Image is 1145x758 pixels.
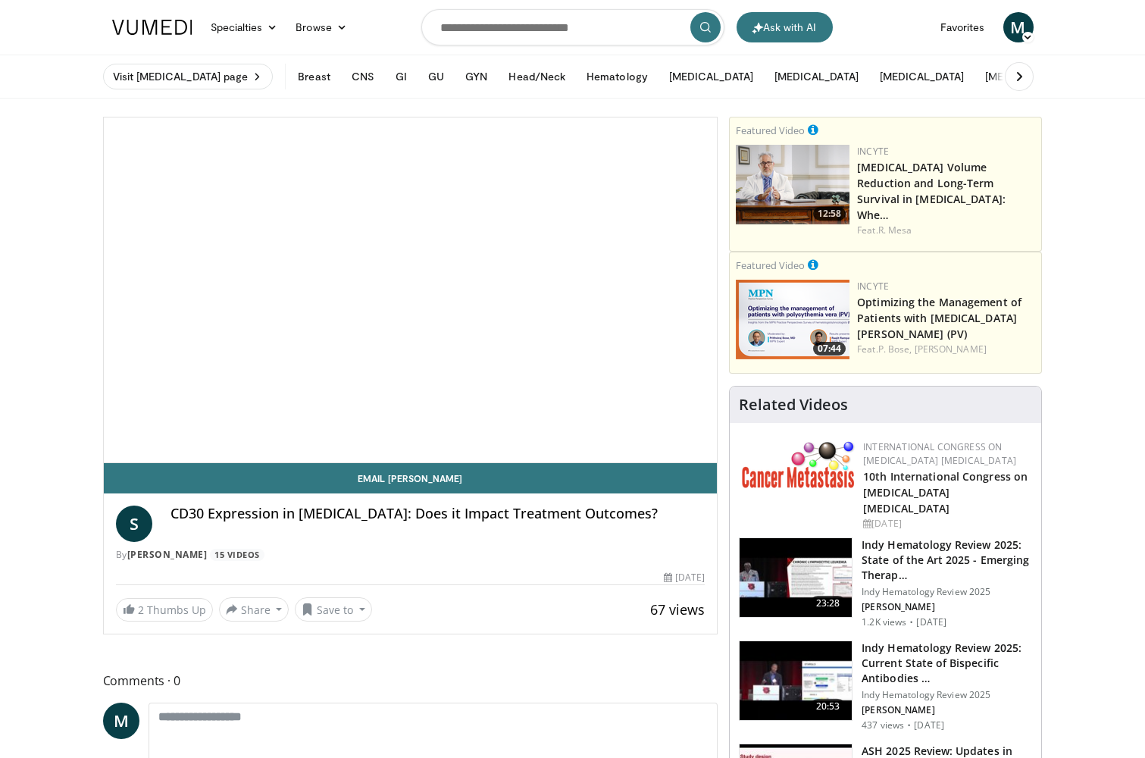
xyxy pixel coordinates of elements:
small: Featured Video [736,258,805,272]
a: Incyte [857,145,889,158]
button: [MEDICAL_DATA] [765,61,868,92]
span: 20:53 [810,699,846,714]
a: S [116,506,152,542]
p: [PERSON_NAME] [862,704,1032,716]
a: Incyte [857,280,889,293]
button: Head/Neck [499,61,574,92]
p: 1.2K views [862,616,906,628]
a: International Congress on [MEDICAL_DATA] [MEDICAL_DATA] [863,440,1016,467]
div: By [116,548,705,562]
button: Ask with AI [737,12,833,42]
input: Search topics, interventions [421,9,724,45]
a: 23:28 Indy Hematology Review 2025: State of the Art 2025 - Emerging Therap… Indy Hematology Revie... [739,537,1032,628]
p: [PERSON_NAME] [862,601,1032,613]
img: 6ff8bc22-9509-4454-a4f8-ac79dd3b8976.png.150x105_q85_autocrop_double_scale_upscale_version-0.2.png [742,440,856,488]
a: 10th International Congress on [MEDICAL_DATA] [MEDICAL_DATA] [863,469,1028,515]
button: Save to [295,597,372,622]
button: [MEDICAL_DATA] [976,61,1078,92]
a: R. Mesa [878,224,912,236]
a: Optimizing the Management of Patients with [MEDICAL_DATA][PERSON_NAME] (PV) [857,295,1021,341]
img: b6962518-674a-496f-9814-4152d3874ecc.png.150x105_q85_crop-smart_upscale.png [736,280,849,359]
h4: CD30 Expression in [MEDICAL_DATA]: Does it Impact Treatment Outcomes? [170,506,705,522]
a: 15 Videos [210,549,265,562]
img: 7350bff6-2067-41fe-9408-af54c6d3e836.png.150x105_q85_crop-smart_upscale.png [736,145,849,224]
img: 3bcce6c3-dc1e-4640-9bd1-2bc6fd975d42.150x105_q85_crop-smart_upscale.jpg [740,641,852,720]
button: [MEDICAL_DATA] [871,61,973,92]
span: Comments 0 [103,671,718,691]
span: 23:28 [810,596,846,611]
small: Featured Video [736,124,805,137]
a: 12:58 [736,145,849,224]
img: VuMedi Logo [112,20,192,35]
a: [MEDICAL_DATA] Volume Reduction and Long-Term Survival in [MEDICAL_DATA]: Whe… [857,160,1006,222]
p: Indy Hematology Review 2025 [862,586,1032,598]
span: 12:58 [813,207,846,221]
span: 2 [138,603,144,617]
button: [MEDICAL_DATA] [660,61,762,92]
a: Favorites [931,12,994,42]
a: 2 Thumbs Up [116,598,213,622]
p: 437 views [862,719,904,731]
a: M [1003,12,1034,42]
span: 07:44 [813,342,846,356]
a: Email [PERSON_NAME] [104,463,718,493]
a: [PERSON_NAME] [915,343,987,356]
img: dfecf537-d4a4-4a47-8610-d62fe50ce9e0.150x105_q85_crop-smart_upscale.jpg [740,538,852,617]
div: Feat. [857,343,1035,356]
h3: Indy Hematology Review 2025: Current State of Bispecific Antibodies … [862,641,1032,686]
a: 07:44 [736,280,849,359]
button: Hematology [577,61,657,92]
p: [DATE] [914,719,944,731]
a: Browse [286,12,356,42]
video-js: Video Player [104,117,718,463]
button: GYN [456,61,496,92]
button: Share [219,597,289,622]
button: GU [419,61,453,92]
h3: Indy Hematology Review 2025: State of the Art 2025 - Emerging Therap… [862,537,1032,583]
h4: Related Videos [739,396,848,414]
button: GI [386,61,416,92]
a: P. Bose, [878,343,912,356]
a: M [103,703,139,739]
a: [PERSON_NAME] [127,548,208,561]
a: Visit [MEDICAL_DATA] page [103,64,274,89]
button: Breast [289,61,339,92]
div: [DATE] [863,517,1029,531]
div: [DATE] [664,571,705,584]
div: · [907,719,911,731]
a: 20:53 Indy Hematology Review 2025: Current State of Bispecific Antibodies … Indy Hematology Revie... [739,641,1032,731]
span: 67 views [650,600,705,619]
div: Feat. [857,224,1035,237]
p: Indy Hematology Review 2025 [862,689,1032,701]
button: CNS [343,61,383,92]
p: [DATE] [916,616,946,628]
div: · [909,616,913,628]
a: Specialties [202,12,287,42]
